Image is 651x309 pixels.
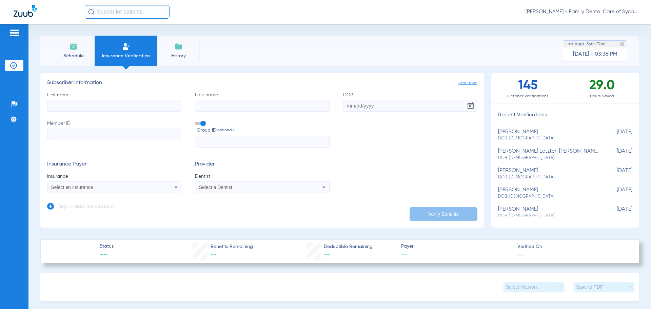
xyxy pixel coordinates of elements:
span: Benefits Remaining [211,243,253,250]
label: Member ID [47,120,181,148]
span: Deductible Remaining [324,243,373,250]
span: Hours Saved [565,93,639,100]
span: [DATE] - 03:36 PM [573,51,617,58]
label: DOB [343,92,477,112]
span: Select a Dentist [199,185,232,190]
input: Last name [195,100,329,112]
span: DOB: [DEMOGRAPHIC_DATA] [498,174,598,180]
span: History [162,53,195,59]
h3: Subscriber Information [47,80,477,86]
span: October Verifications [491,93,565,100]
span: Last Appt. Sync Time: [566,41,606,47]
span: Status [100,243,114,250]
span: [DATE] [598,148,632,161]
span: Insurance Verification [100,53,152,59]
span: -- [100,250,114,260]
span: Schedule [57,53,90,59]
span: Group ID [197,127,329,134]
img: History [175,42,183,51]
img: hamburger-icon [9,29,20,37]
span: Verified On [517,243,628,250]
span: Select an Insurance [51,185,93,190]
span: [DATE] [598,168,632,180]
small: (optional) [216,127,234,134]
div: [PERSON_NAME] [498,206,598,219]
img: Schedule [70,42,78,51]
input: Search for patients [85,5,170,19]
span: [PERSON_NAME] - Family Dental Care of Sycamore [526,8,637,15]
h3: Insurance Payer [47,161,181,168]
img: last sync help info [620,42,625,46]
h3: Dependent Information [57,204,114,211]
div: [PERSON_NAME] [498,187,598,199]
span: clear form [458,80,477,86]
span: DOB: [DEMOGRAPHIC_DATA] [498,155,598,161]
img: Search Icon [88,9,94,15]
img: Manual Insurance Verification [122,42,130,51]
div: [PERSON_NAME] [498,129,598,141]
span: Payer [401,243,512,250]
input: DOBOpen calendar [343,100,477,112]
span: [DATE] [598,129,632,141]
input: First name [47,100,181,112]
input: Member ID [47,129,181,140]
h3: Recent Verifications [491,112,639,119]
span: Insurance [47,173,181,180]
span: [DATE] [598,187,632,199]
h3: Provider [195,161,329,168]
button: Verify Benefits [410,207,477,221]
span: -- [401,250,512,259]
div: [PERSON_NAME] [498,168,598,180]
span: -- [517,251,525,258]
label: Last name [195,92,329,112]
span: [DATE] [598,206,632,219]
span: DOB: [DEMOGRAPHIC_DATA] [498,194,598,200]
span: -- [211,252,217,258]
span: DOB: [DEMOGRAPHIC_DATA] [498,135,598,141]
div: 145 [491,73,565,103]
span: Dentist [195,173,329,180]
div: 29.0 [565,73,639,103]
span: -- [324,252,330,258]
label: First name [47,92,181,112]
img: Zuub Logo [14,5,37,17]
div: [PERSON_NAME] letzter-[PERSON_NAME] [498,148,598,161]
button: Open calendar [464,99,477,113]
